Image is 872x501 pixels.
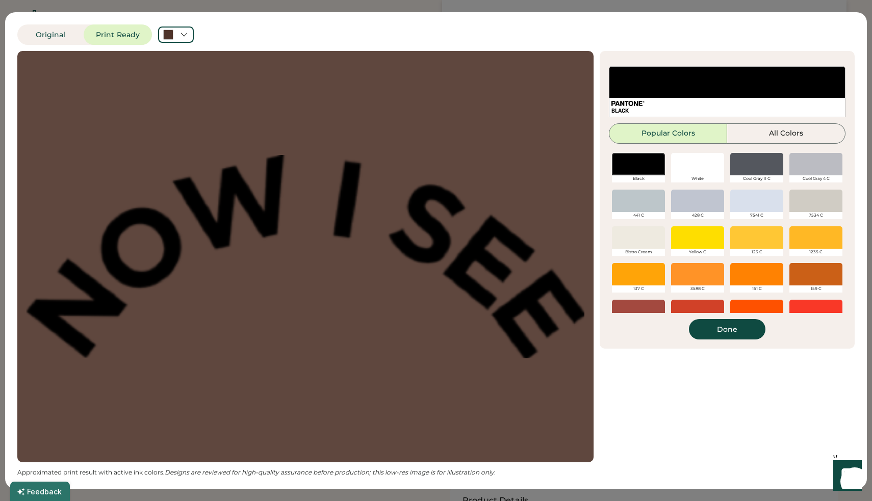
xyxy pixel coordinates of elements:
div: 159 C [789,285,842,293]
iframe: Front Chat [824,455,867,499]
div: White [671,175,724,182]
div: Cool Gray 11 C [730,175,783,182]
div: 7534 C [789,212,842,219]
div: 428 C [671,212,724,219]
button: All Colors [727,123,845,144]
div: 137 C [612,285,665,293]
div: 7541 C [730,212,783,219]
img: 1024px-Pantone_logo.svg.png [611,101,645,106]
div: Cool Gray 4 C [789,175,842,182]
div: Approximated print result with active ink colors. [17,468,594,477]
button: Done [689,319,765,339]
button: Print Ready [84,24,152,45]
div: 3588 C [671,285,724,293]
div: 123 C [730,249,783,256]
div: Black [612,175,665,182]
div: 441 C [612,212,665,219]
em: Designs are reviewed for high-quality assurance before production; this low-res image is for illu... [165,468,496,476]
div: Bistro Cream [612,249,665,256]
div: Yellow C [671,249,724,256]
button: Popular Colors [609,123,727,144]
div: 1235 C [789,249,842,256]
div: BLACK [611,107,843,115]
button: Original [17,24,84,45]
div: 151 C [730,285,783,293]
